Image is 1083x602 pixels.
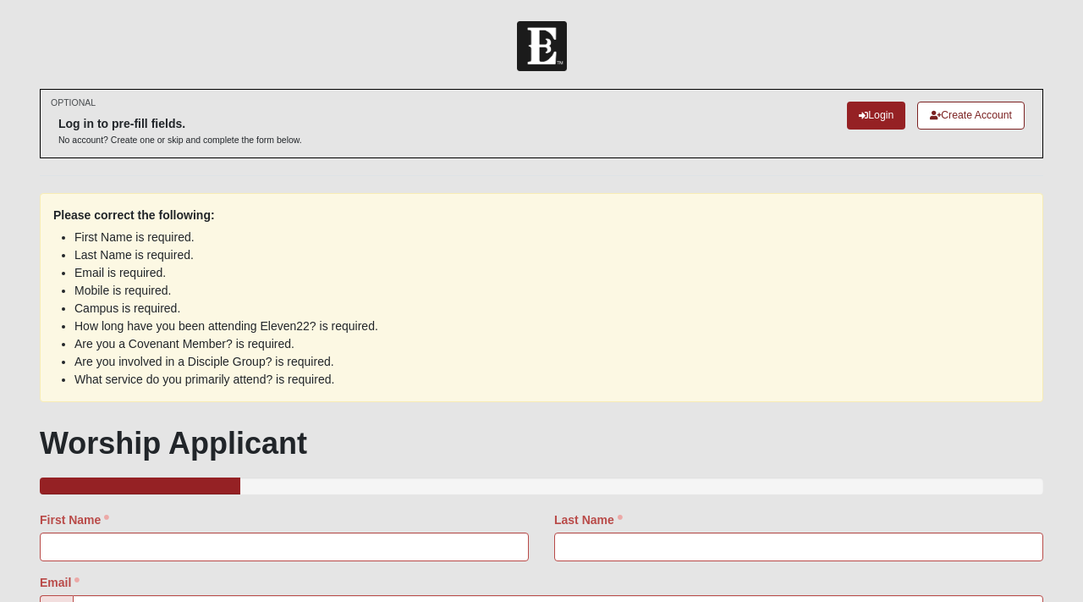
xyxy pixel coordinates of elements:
label: Email [40,574,80,591]
li: What service do you primarily attend? is required. [74,371,1009,389]
li: How long have you been attending Eleven22? is required. [74,318,1009,335]
div: Please correct the following: [40,193,1043,402]
li: Are you involved in a Disciple Group? is required. [74,353,1009,371]
li: Email is required. [74,264,1009,282]
label: Last Name [554,511,623,528]
p: No account? Create one or skip and complete the form below. [58,134,302,146]
a: Create Account [917,102,1025,130]
li: Are you a Covenant Member? is required. [74,335,1009,353]
small: OPTIONAL [51,97,96,109]
img: Church of Eleven22 Logo [517,21,567,71]
h6: Log in to pre-fill fields. [58,117,302,131]
li: Campus is required. [74,300,1009,318]
h1: Worship Applicant [40,425,1043,461]
label: First Name [40,511,109,528]
a: Login [847,102,905,130]
li: Mobile is required. [74,282,1009,300]
li: First Name is required. [74,229,1009,246]
li: Last Name is required. [74,246,1009,264]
